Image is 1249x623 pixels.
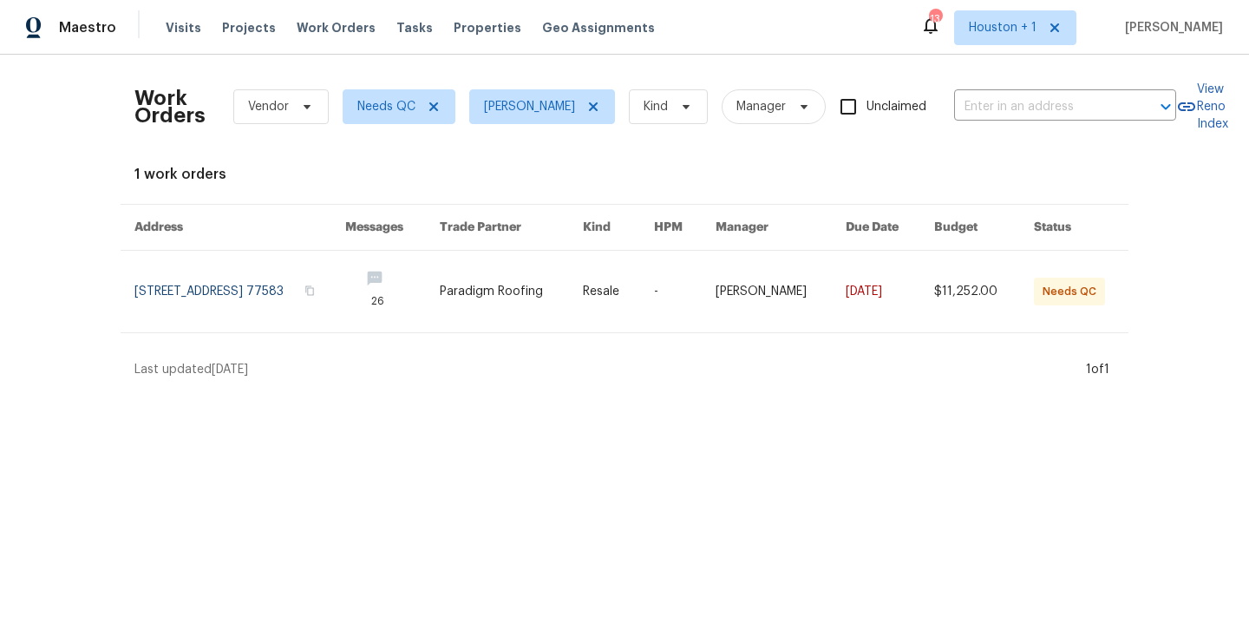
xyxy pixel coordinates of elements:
th: Budget [920,205,1020,251]
th: Due Date [832,205,920,251]
input: Enter in an address [954,94,1128,121]
div: 1 of 1 [1086,361,1109,378]
td: - [640,251,702,333]
a: View Reno Index [1176,81,1228,133]
td: Resale [569,251,639,333]
span: Kind [644,98,668,115]
th: HPM [640,205,702,251]
span: Geo Assignments [542,19,655,36]
span: Unclaimed [866,98,926,116]
span: Visits [166,19,201,36]
span: Maestro [59,19,116,36]
span: Tasks [396,22,433,34]
td: [PERSON_NAME] [702,251,832,333]
th: Kind [569,205,639,251]
button: Copy Address [302,283,317,298]
span: Needs QC [357,98,415,115]
th: Trade Partner [426,205,570,251]
span: Manager [736,98,786,115]
div: 13 [929,10,941,28]
span: [PERSON_NAME] [484,98,575,115]
button: Open [1154,95,1178,119]
span: Properties [454,19,521,36]
div: Last updated [134,361,1081,378]
th: Address [121,205,331,251]
span: Work Orders [297,19,376,36]
td: Paradigm Roofing [426,251,570,333]
h2: Work Orders [134,89,206,124]
th: Manager [702,205,832,251]
span: [DATE] [212,364,248,376]
span: Projects [222,19,276,36]
span: Houston + 1 [969,19,1036,36]
span: [PERSON_NAME] [1118,19,1223,36]
span: Vendor [248,98,289,115]
div: 1 work orders [134,166,1115,183]
th: Status [1020,205,1128,251]
th: Messages [331,205,426,251]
